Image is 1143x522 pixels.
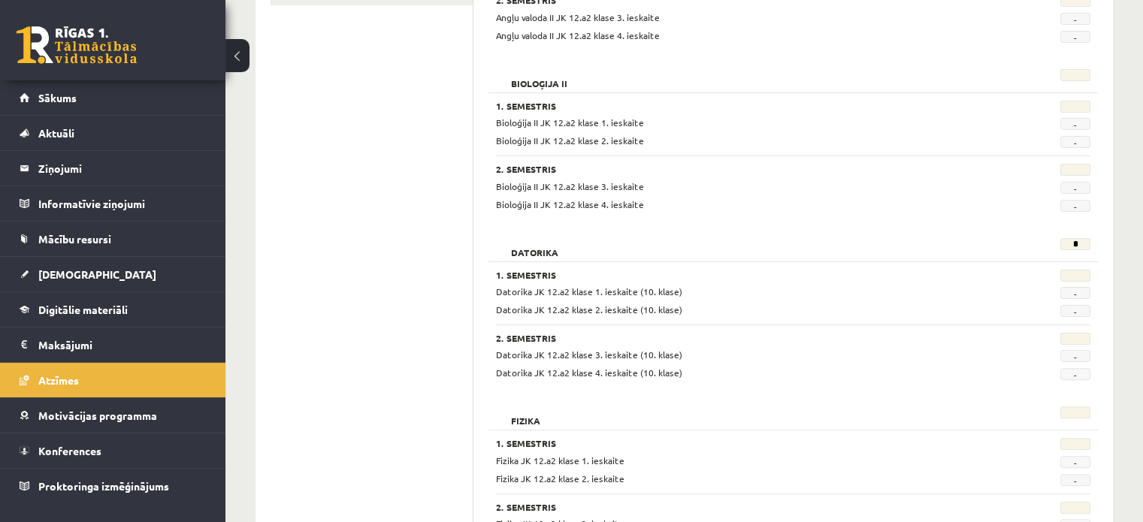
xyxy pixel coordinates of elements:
span: Digitālie materiāli [38,303,128,316]
span: Konferences [38,444,101,457]
h3: 1. Semestris [496,101,987,111]
h3: 2. Semestris [496,502,987,512]
a: Informatīvie ziņojumi [20,186,207,221]
span: Datorika JK 12.a2 klase 4. ieskaite (10. klase) [496,367,682,379]
span: Mācību resursi [38,232,111,246]
span: - [1060,200,1090,212]
a: Sākums [20,80,207,115]
h2: Fizika [496,406,555,421]
span: - [1060,182,1090,194]
span: Fizika JK 12.a2 klase 2. ieskaite [496,472,624,484]
a: [DEMOGRAPHIC_DATA] [20,257,207,291]
h3: 2. Semestris [496,164,987,174]
span: - [1060,13,1090,25]
legend: Ziņojumi [38,151,207,186]
span: Bioloģija II JK 12.a2 klase 1. ieskaite [496,116,644,128]
span: - [1060,31,1090,43]
a: Atzīmes [20,363,207,397]
a: Motivācijas programma [20,398,207,433]
span: Fizika JK 12.a2 klase 1. ieskaite [496,454,624,466]
span: Proktoringa izmēģinājums [38,479,169,493]
span: Bioloģija II JK 12.a2 klase 4. ieskaite [496,198,644,210]
span: Bioloģija II JK 12.a2 klase 2. ieskaite [496,134,644,146]
span: - [1060,136,1090,148]
span: Angļu valoda II JK 12.a2 klase 3. ieskaite [496,11,660,23]
span: Datorika JK 12.a2 klase 3. ieskaite (10. klase) [496,349,682,361]
legend: Maksājumi [38,327,207,362]
legend: Informatīvie ziņojumi [38,186,207,221]
span: - [1060,456,1090,468]
a: Konferences [20,433,207,468]
span: Angļu valoda II JK 12.a2 klase 4. ieskaite [496,29,660,41]
h2: Datorika [496,238,573,253]
span: [DEMOGRAPHIC_DATA] [38,267,156,281]
a: Maksājumi [20,327,207,362]
span: - [1060,474,1090,486]
span: - [1060,305,1090,317]
h3: 1. Semestris [496,270,987,280]
a: Mācību resursi [20,222,207,256]
h3: 1. Semestris [496,438,987,448]
a: Ziņojumi [20,151,207,186]
span: - [1060,118,1090,130]
span: - [1060,287,1090,299]
a: Rīgas 1. Tālmācības vidusskola [17,26,137,64]
span: Atzīmes [38,373,79,387]
h3: 2. Semestris [496,333,987,343]
a: Aktuāli [20,116,207,150]
span: - [1060,350,1090,362]
span: Sākums [38,91,77,104]
span: - [1060,368,1090,380]
span: Bioloģija II JK 12.a2 klase 3. ieskaite [496,180,644,192]
span: Aktuāli [38,126,74,140]
h2: Bioloģija II [496,69,582,84]
span: Datorika JK 12.a2 klase 2. ieskaite (10. klase) [496,303,682,315]
a: Digitālie materiāli [20,292,207,327]
a: Proktoringa izmēģinājums [20,469,207,503]
span: Datorika JK 12.a2 klase 1. ieskaite (10. klase) [496,285,682,297]
span: Motivācijas programma [38,409,157,422]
